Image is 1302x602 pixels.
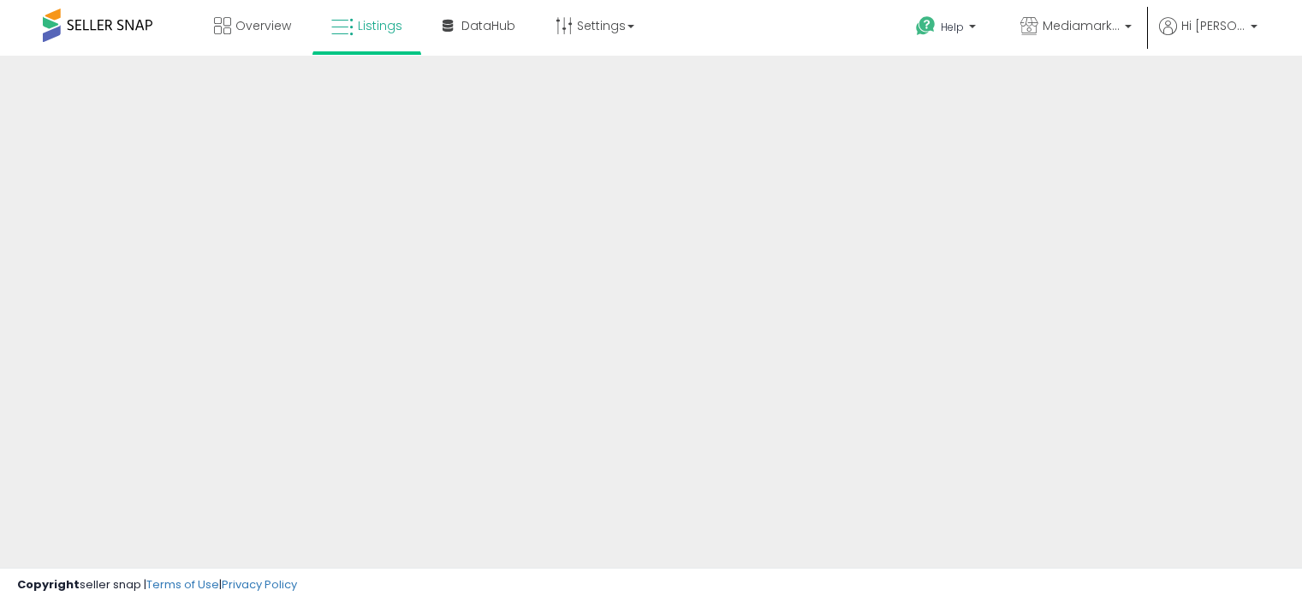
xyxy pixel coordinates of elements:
span: Listings [358,17,402,34]
div: seller snap | | [17,577,297,593]
strong: Copyright [17,576,80,593]
a: Help [902,3,993,56]
span: Hi [PERSON_NAME] [1181,17,1246,34]
span: Mediamarkstore [1043,17,1120,34]
i: Get Help [915,15,936,37]
a: Hi [PERSON_NAME] [1159,17,1257,56]
a: Terms of Use [146,576,219,593]
span: DataHub [461,17,515,34]
a: Privacy Policy [222,576,297,593]
span: Overview [235,17,291,34]
span: Help [941,20,964,34]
